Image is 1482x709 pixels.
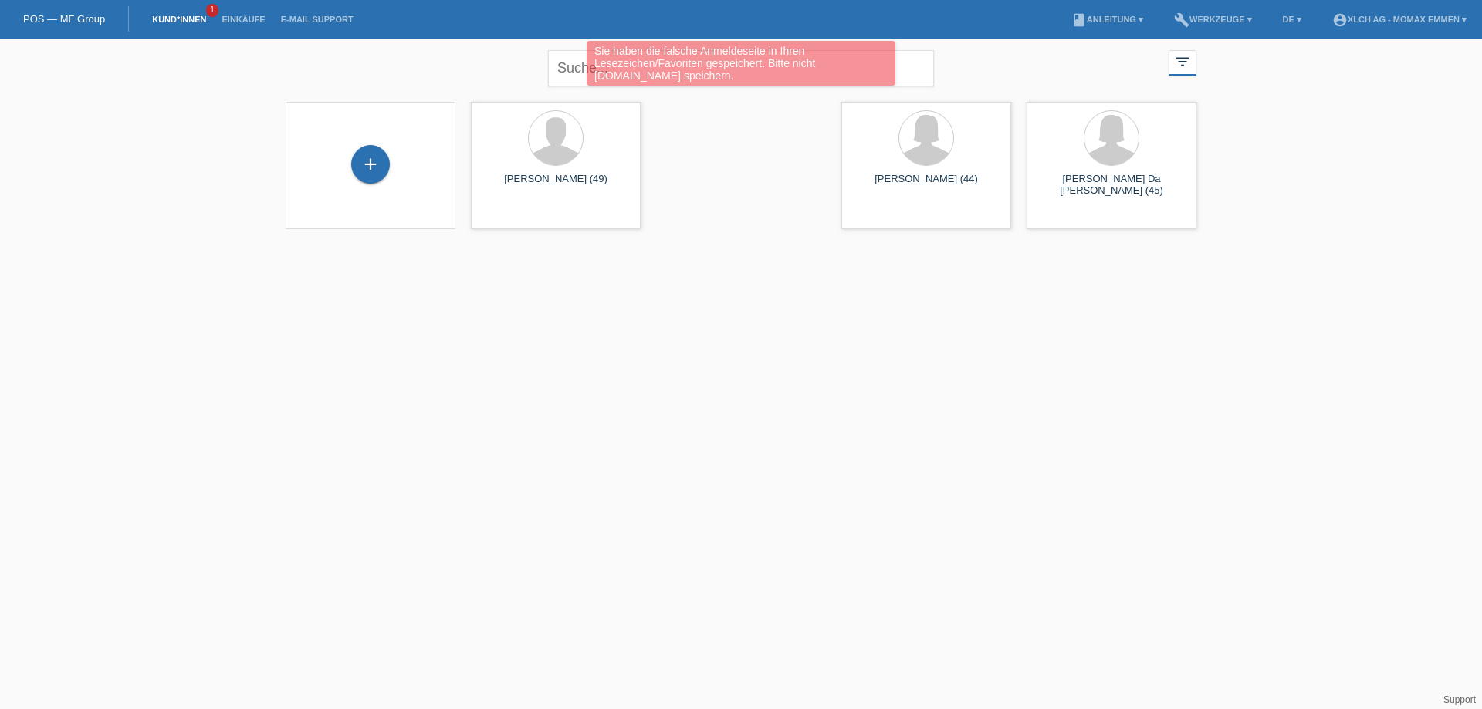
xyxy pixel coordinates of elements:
div: [PERSON_NAME] (44) [854,173,999,198]
i: error [705,126,719,140]
i: account_circle [1332,12,1348,28]
a: bookAnleitung ▾ [1064,15,1151,24]
a: account_circleXLCH AG - Mömax Emmen ▾ [1325,15,1474,24]
a: E-Mail Support [273,15,361,24]
div: [PERSON_NAME] (39) [668,173,814,198]
div: Unbestätigt, in Bearbeitung [705,126,719,142]
div: Sie haben die falsche Anmeldeseite in Ihren Lesezeichen/Favoriten gespeichert. Bitte nicht [DOMAI... [587,41,895,86]
span: 1 [206,4,218,17]
a: Einkäufe [214,15,272,24]
i: book [1071,12,1087,28]
div: [PERSON_NAME] Da [PERSON_NAME] (45) [1039,173,1184,198]
div: Kund*in hinzufügen [352,151,389,177]
a: buildWerkzeuge ▾ [1166,15,1260,24]
a: Support [1443,694,1476,705]
i: build [1174,12,1189,28]
div: [PERSON_NAME] (49) [483,173,628,198]
a: POS — MF Group [23,13,105,25]
a: Kund*innen [144,15,214,24]
a: DE ▾ [1275,15,1309,24]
